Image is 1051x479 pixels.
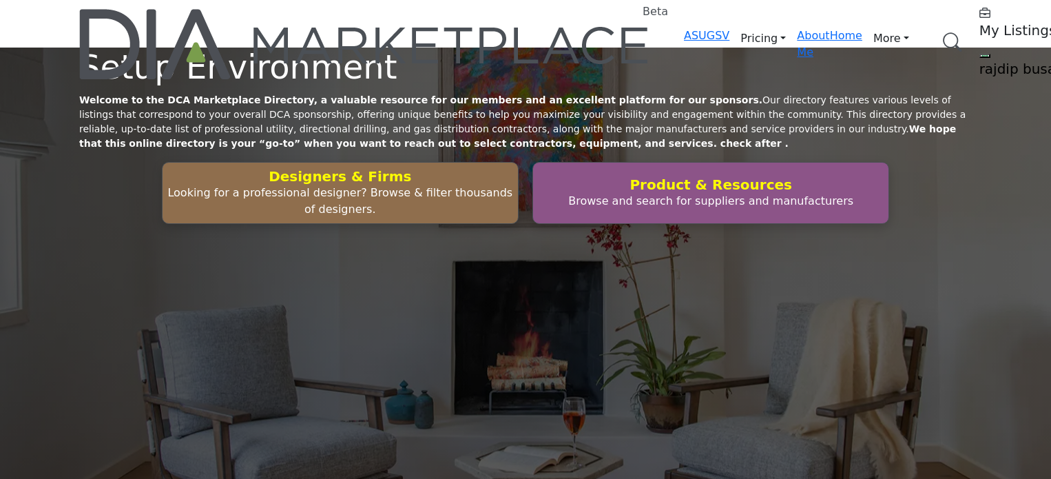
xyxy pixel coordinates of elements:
[532,162,889,224] button: Product & Resources Browse and search for suppliers and manufacturers
[79,94,762,105] strong: Welcome to the DCA Marketplace Directory, a valuable resource for our members and an excellent pl...
[979,54,990,58] button: Show hide supplier dropdown
[797,29,829,59] a: About Me
[537,176,884,193] h2: Product & Resources
[79,9,651,79] img: Site Logo
[684,29,729,42] a: ASUGSV
[830,29,862,42] a: Home
[79,123,956,149] strong: We hope that this online directory is your “go-to” when you want to reach out to select contracto...
[862,28,920,50] a: More
[537,193,884,210] p: Browse and search for suppliers and manufacturers
[167,185,514,218] p: Looking for a professional designer? Browse & filter thousands of designers.
[79,9,651,79] a: Beta
[79,93,972,151] p: Our directory features various levels of listings that correspond to your overall DCA sponsorship...
[928,24,971,61] a: Search
[162,162,519,224] button: Designers & Firms Looking for a professional designer? Browse & filter thousands of designers.
[643,5,668,18] h6: Beta
[167,168,514,185] h2: Designers & Firms
[729,28,797,50] a: Pricing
